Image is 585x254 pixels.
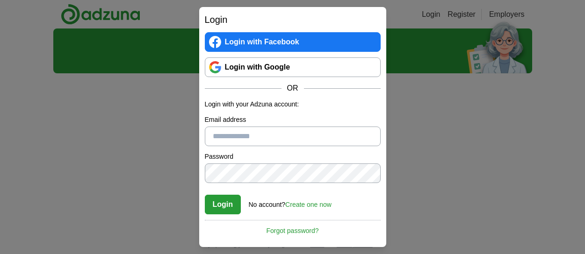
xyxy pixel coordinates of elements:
span: OR [282,83,304,94]
button: Login [205,195,241,214]
a: Forgot password? [205,220,381,236]
p: Login with your Adzuna account: [205,99,381,109]
h2: Login [205,13,381,27]
a: Create one now [285,201,332,208]
label: Password [205,152,381,162]
a: Login with Google [205,57,381,77]
label: Email address [205,115,381,125]
div: No account? [249,194,332,210]
a: Login with Facebook [205,32,381,52]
